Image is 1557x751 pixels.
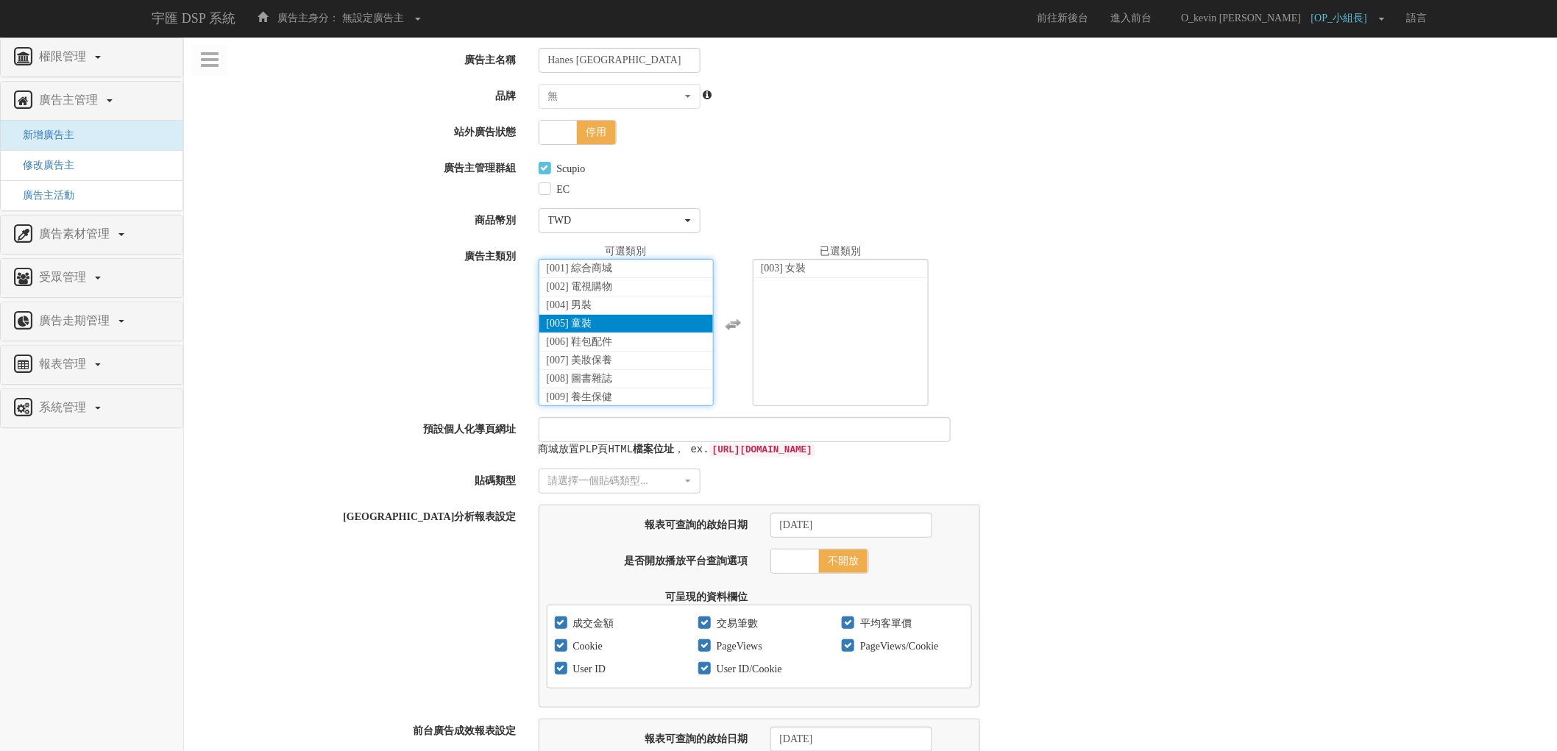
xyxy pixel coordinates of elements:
label: User ID/Cookie [713,662,782,677]
span: 廣告主管理 [35,93,105,106]
code: [URL][DOMAIN_NAME] [709,444,815,457]
button: 請選擇一個貼碼類型... [539,469,701,494]
strong: 檔案位址 [633,444,674,455]
span: O_kevin [PERSON_NAME] [1174,13,1308,24]
span: [002] 電視購物 [547,281,613,292]
span: [005] 童裝 [547,318,592,329]
a: 廣告主活動 [12,190,74,201]
span: 廣告主身分： [277,13,339,24]
span: 廣告素材管理 [35,227,117,240]
button: TWD [539,208,701,233]
a: 受眾管理 [12,266,171,290]
span: 無設定廣告主 [342,13,404,24]
a: 廣告素材管理 [12,223,171,246]
a: 系統管理 [12,396,171,420]
label: User ID [570,662,606,677]
a: 報表管理 [12,353,171,377]
div: 可選類別 [539,244,714,259]
a: 廣告走期管理 [12,310,171,333]
label: 商品幣別 [184,208,528,228]
samp: 商城放置PLP頁HTML ， ex. [539,444,815,455]
a: 修改廣告主 [12,160,74,171]
label: 廣告主類別 [184,244,528,264]
span: [001] 綜合商城 [547,263,613,274]
span: 受眾管理 [35,271,93,283]
div: 無 [548,89,682,104]
span: [006] 鞋包配件 [547,336,613,347]
label: 前台廣告成效報表設定 [184,719,528,738]
span: [007] 美妝保養 [547,355,613,366]
label: EC [553,182,570,197]
a: 廣告主管理 [12,89,171,113]
span: 權限管理 [35,50,93,63]
div: 請選擇一個貼碼類型... [548,474,682,488]
span: 系統管理 [35,401,93,413]
label: 可呈現的資料欄位 [536,585,759,605]
span: 停用 [577,121,615,144]
label: PageViews/Cookie [856,639,938,654]
label: [GEOGRAPHIC_DATA]分析報表設定 [184,505,528,524]
label: 廣告主管理群組 [184,156,528,176]
label: 報表可查詢的啟始日期 [536,513,759,533]
span: [008] 圖書雜誌 [547,373,613,384]
a: 權限管理 [12,46,171,69]
label: 平均客單價 [856,616,912,631]
label: 廣告主名稱 [184,48,528,68]
span: 廣告走期管理 [35,314,117,327]
label: 品牌 [184,84,528,104]
label: PageViews [713,639,762,654]
label: Cookie [570,639,603,654]
label: 預設個人化導頁網址 [184,417,528,437]
div: 已選類別 [753,244,929,259]
label: 貼碼類型 [184,469,528,488]
label: 是否開放播放平台查詢選項 [536,549,759,569]
span: [003] 女裝 [761,263,806,274]
span: [004] 男裝 [547,299,592,310]
label: 成交金額 [570,616,614,631]
label: 站外廣告狀態 [184,120,528,140]
span: 報表管理 [35,357,93,370]
button: 無 [539,84,701,109]
span: [OP_小組長] [1311,13,1375,24]
span: [009] 養生保健 [547,391,613,402]
label: 報表可查詢的啟始日期 [536,727,759,747]
span: 不開放 [819,549,868,573]
div: TWD [548,213,682,228]
label: Scupio [553,162,586,177]
label: 交易筆數 [713,616,758,631]
a: 新增廣告主 [12,129,74,140]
